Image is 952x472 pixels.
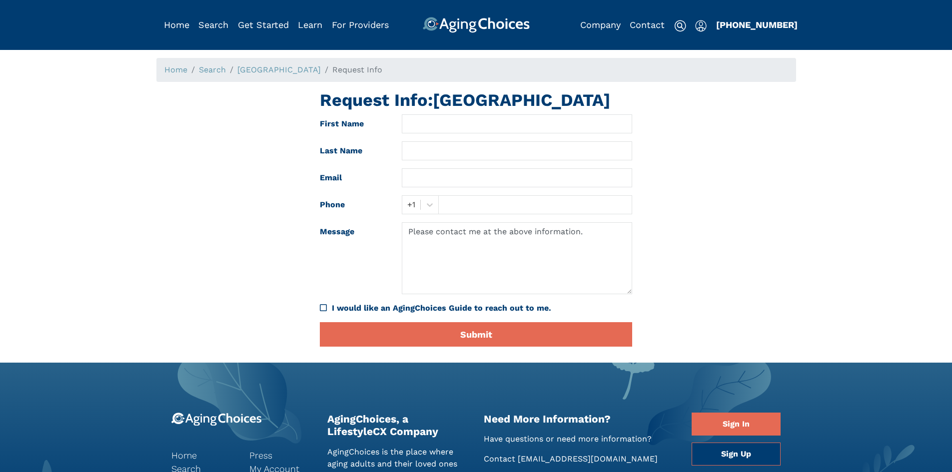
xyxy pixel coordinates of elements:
[332,65,382,74] span: Request Info
[312,114,394,133] label: First Name
[320,322,632,347] button: Submit
[674,20,686,32] img: search-icon.svg
[716,19,798,30] a: [PHONE_NUMBER]
[484,433,677,445] p: Have questions or need more information?
[298,19,322,30] a: Learn
[320,90,632,110] h1: Request Info: [GEOGRAPHIC_DATA]
[402,222,632,294] textarea: Please contact me at the above information.
[518,454,658,464] a: [EMAIL_ADDRESS][DOMAIN_NAME]
[695,17,707,33] div: Popover trigger
[312,222,394,294] label: Message
[312,195,394,214] label: Phone
[320,302,632,314] div: I would like an AgingChoices Guide to reach out to me.
[422,17,529,33] img: AgingChoices
[171,449,234,462] a: Home
[630,19,665,30] a: Contact
[237,65,321,74] a: [GEOGRAPHIC_DATA]
[484,413,677,425] h2: Need More Information?
[332,302,632,314] div: I would like an AgingChoices Guide to reach out to me.
[484,453,677,465] p: Contact
[199,65,226,74] a: Search
[171,413,262,426] img: 9-logo.svg
[238,19,289,30] a: Get Started
[327,413,469,438] h2: AgingChoices, a LifestyleCX Company
[164,19,189,30] a: Home
[692,413,781,436] a: Sign In
[249,449,312,462] a: Press
[312,168,394,187] label: Email
[695,20,707,32] img: user-icon.svg
[332,19,389,30] a: For Providers
[312,141,394,160] label: Last Name
[198,17,228,33] div: Popover trigger
[156,58,796,82] nav: breadcrumb
[580,19,621,30] a: Company
[164,65,187,74] a: Home
[198,19,228,30] a: Search
[692,443,781,466] a: Sign Up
